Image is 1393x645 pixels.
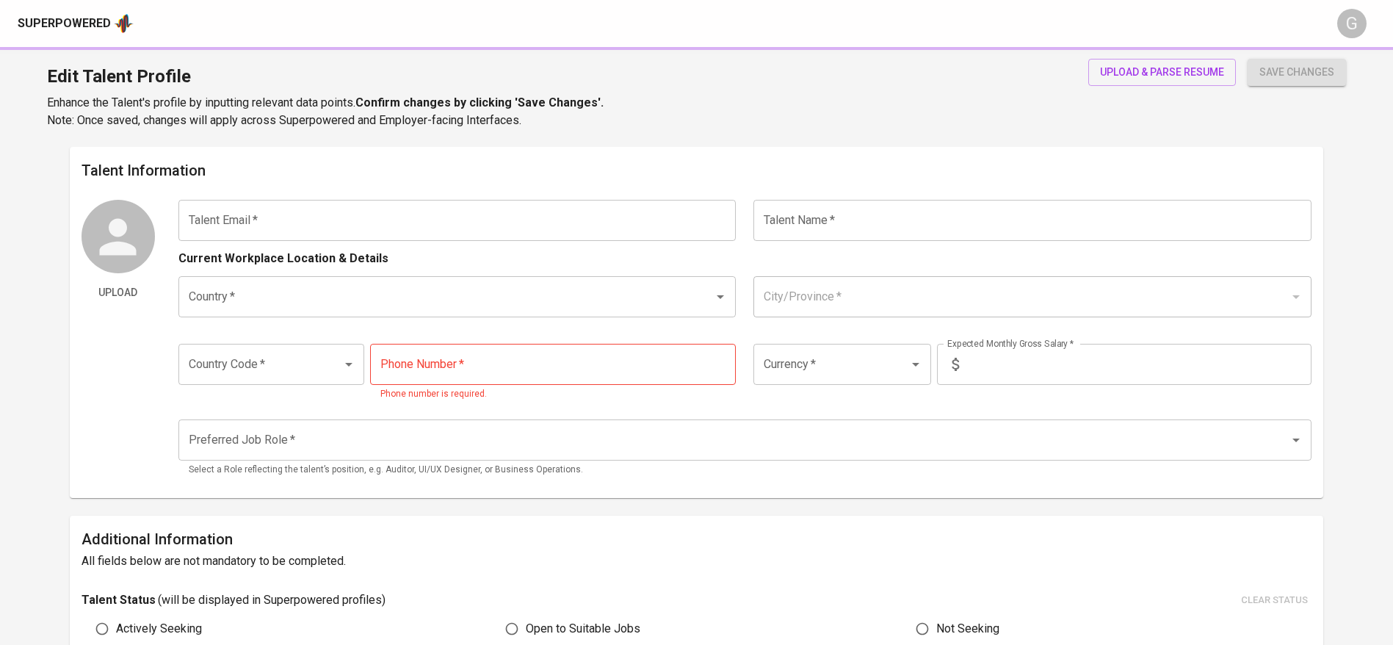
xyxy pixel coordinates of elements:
[526,620,640,638] span: Open to Suitable Jobs
[82,159,1311,182] h6: Talent Information
[82,551,1311,572] h6: All fields below are not mandatory to be completed.
[114,12,134,35] img: app logo
[178,250,388,267] p: Current Workplace Location & Details
[905,354,926,375] button: Open
[936,620,999,638] span: Not Seeking
[87,284,149,302] span: Upload
[1248,59,1346,86] button: save changes
[47,94,604,129] p: Enhance the Talent's profile by inputting relevant data points. Note: Once saved, changes will ap...
[18,12,134,35] a: Superpoweredapp logo
[355,96,604,109] b: Confirm changes by clicking 'Save Changes'.
[116,620,202,638] span: Actively Seeking
[158,591,386,609] p: ( will be displayed in Superpowered profiles )
[1259,63,1334,82] span: save changes
[189,463,1301,478] p: Select a Role reflecting the talent’s position, e.g. Auditor, UI/UX Designer, or Business Operati...
[1100,63,1224,82] span: upload & parse resume
[82,279,155,306] button: Upload
[1337,9,1367,38] div: G
[1088,59,1236,86] button: upload & parse resume
[82,591,156,609] p: Talent Status
[380,387,726,402] p: Phone number is required.
[82,527,1311,551] h6: Additional Information
[47,59,604,94] h1: Edit Talent Profile
[339,354,359,375] button: Open
[1286,430,1306,450] button: Open
[710,287,731,307] button: Open
[18,15,111,32] div: Superpowered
